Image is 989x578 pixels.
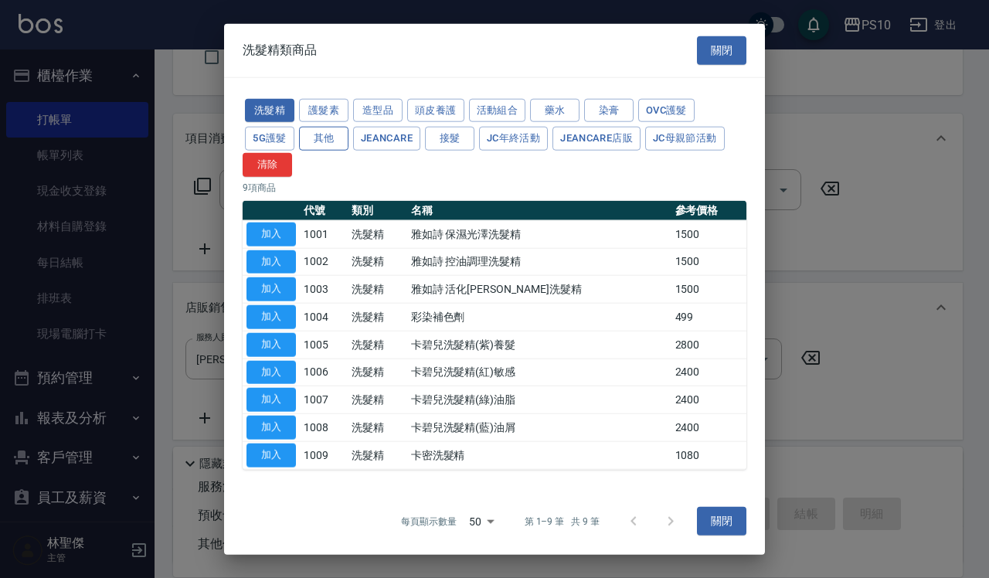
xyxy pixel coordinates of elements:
[407,441,671,469] td: 卡密洗髮精
[407,359,671,386] td: 卡碧兒洗髮精(紅)敏感
[300,331,348,359] td: 1005
[348,331,407,359] td: 洗髮精
[300,248,348,276] td: 1002
[671,331,746,359] td: 2800
[671,359,746,386] td: 2400
[671,248,746,276] td: 1500
[348,275,407,303] td: 洗髮精
[300,441,348,469] td: 1009
[246,250,296,274] button: 加入
[671,413,746,441] td: 2400
[348,359,407,386] td: 洗髮精
[243,42,317,58] span: 洗髮精類商品
[552,127,641,151] button: JeanCare店販
[671,200,746,220] th: 參考價格
[348,386,407,413] td: 洗髮精
[243,153,292,177] button: 清除
[245,98,294,122] button: 洗髮精
[243,180,746,194] p: 9 項商品
[407,220,671,248] td: 雅如詩 保濕光澤洗髮精
[299,127,348,151] button: 其他
[300,359,348,386] td: 1006
[697,507,746,535] button: 關閉
[348,200,407,220] th: 類別
[407,248,671,276] td: 雅如詩 控油調理洗髮精
[300,386,348,413] td: 1007
[407,303,671,331] td: 彩染補色劑
[246,443,296,467] button: 加入
[671,386,746,413] td: 2400
[348,413,407,441] td: 洗髮精
[246,222,296,246] button: 加入
[353,98,403,122] button: 造型品
[530,98,579,122] button: 藥水
[348,303,407,331] td: 洗髮精
[246,360,296,384] button: 加入
[246,305,296,329] button: 加入
[348,441,407,469] td: 洗髮精
[671,303,746,331] td: 499
[245,127,294,151] button: 5G護髮
[300,413,348,441] td: 1008
[407,386,671,413] td: 卡碧兒洗髮精(綠)油脂
[525,514,600,528] p: 第 1–9 筆 共 9 筆
[697,36,746,65] button: 關閉
[353,127,420,151] button: JeanCare
[469,98,526,122] button: 活動組合
[300,220,348,248] td: 1001
[407,331,671,359] td: 卡碧兒洗髮精(紫)養髮
[348,220,407,248] td: 洗髮精
[407,413,671,441] td: 卡碧兒洗髮精(藍)油屑
[671,275,746,303] td: 1500
[246,277,296,301] button: 加入
[246,332,296,356] button: 加入
[671,220,746,248] td: 1500
[246,416,296,440] button: 加入
[299,98,348,122] button: 護髮素
[348,248,407,276] td: 洗髮精
[401,514,457,528] p: 每頁顯示數量
[300,275,348,303] td: 1003
[479,127,548,151] button: JC年終活動
[425,127,474,151] button: 接髮
[638,98,695,122] button: OVC護髮
[407,275,671,303] td: 雅如詩 活化[PERSON_NAME]洗髮精
[300,303,348,331] td: 1004
[246,388,296,412] button: 加入
[407,200,671,220] th: 名稱
[645,127,725,151] button: JC母親節活動
[300,200,348,220] th: 代號
[671,441,746,469] td: 1080
[407,98,464,122] button: 頭皮養護
[584,98,634,122] button: 染膏
[463,500,500,542] div: 50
